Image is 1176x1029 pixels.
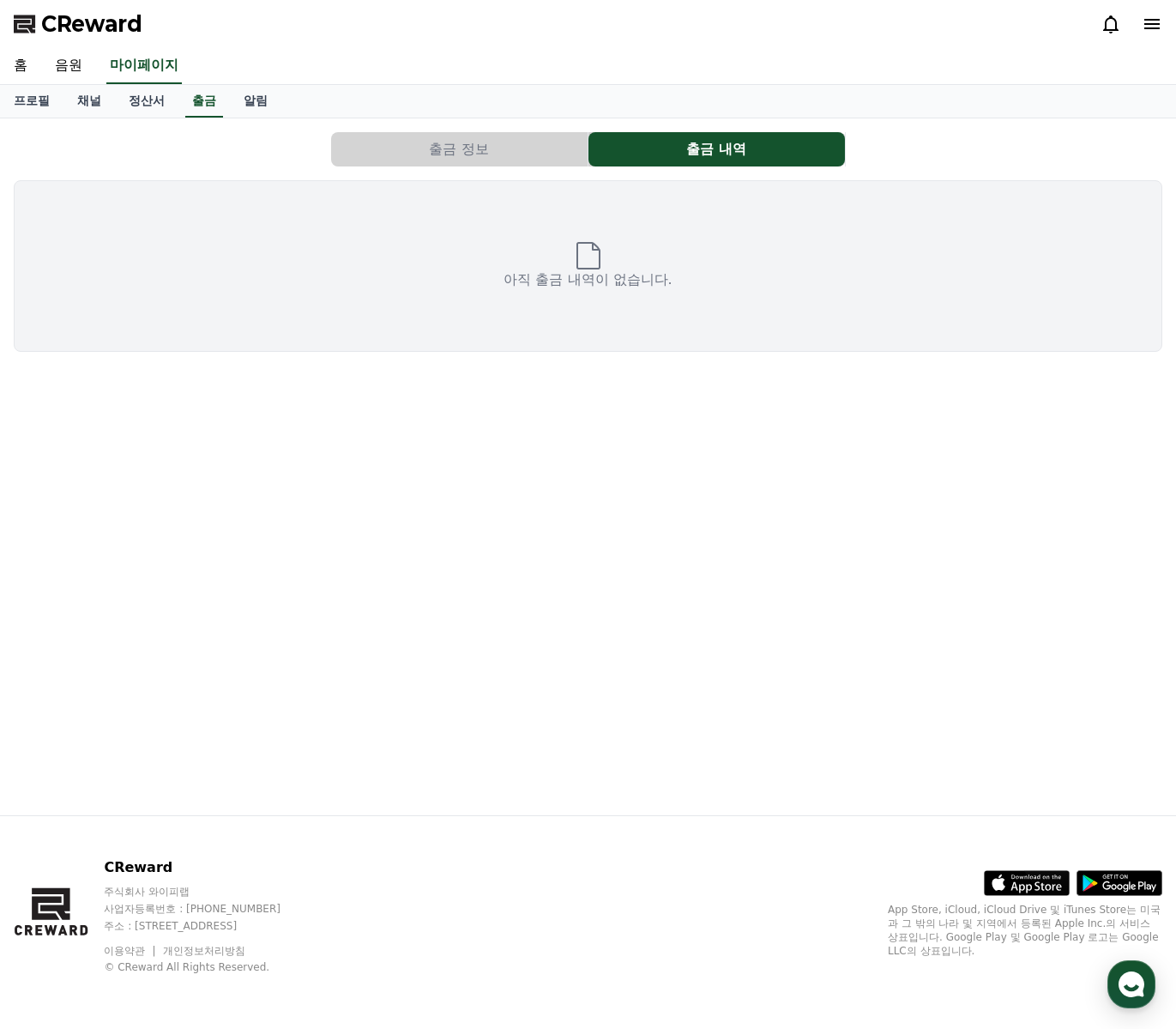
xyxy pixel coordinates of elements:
a: 개인정보처리방침 [163,945,245,957]
span: 홈 [54,570,64,584]
a: 마이페이지 [106,48,182,84]
p: App Store, iCloud, iCloud Drive 및 iTunes Store는 미국과 그 밖의 나라 및 지역에서 등록된 Apple Inc.의 서비스 상표입니다. Goo... [888,903,1162,958]
p: 아직 출금 내역이 없습니다. [504,269,672,290]
a: 대화 [113,544,221,587]
p: 주소 : [STREET_ADDRESS] [104,919,313,933]
a: 홈 [5,544,113,587]
a: 알림 [230,85,281,118]
a: 정산서 [115,85,178,118]
p: 사업자등록번호 : [PHONE_NUMBER] [104,902,313,916]
a: 설정 [221,544,329,587]
span: 대화 [157,571,178,584]
button: 출금 정보 [331,132,588,166]
span: CReward [41,10,142,38]
a: 이용약관 [104,945,158,957]
p: CReward [104,857,313,878]
a: 채널 [63,85,115,118]
a: CReward [14,10,142,38]
span: 설정 [265,570,286,584]
a: 음원 [41,48,96,84]
button: 출금 내역 [588,132,845,166]
a: 출금 [185,85,223,118]
p: 주식회사 와이피랩 [104,885,313,899]
a: 출금 내역 [588,132,846,166]
p: © CReward All Rights Reserved. [104,960,313,974]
